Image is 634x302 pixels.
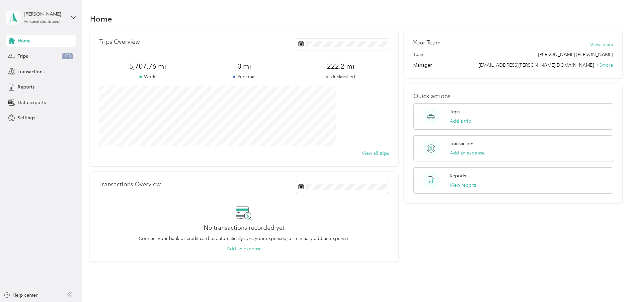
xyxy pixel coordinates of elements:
[450,108,460,115] p: Trips
[227,245,262,252] button: Add an expense
[597,265,634,302] iframe: Everlance-gr Chat Button Frame
[62,53,73,59] span: 130
[18,114,35,121] span: Settings
[450,150,485,156] button: Add an expense
[413,62,432,69] span: Manager
[18,99,46,106] span: Data exports
[292,62,389,71] span: 222.2 mi
[450,118,471,125] button: Add a trip
[196,73,292,80] p: Personal
[139,235,349,242] p: Connect your bank or credit card to automatically sync your expenses, or manually add an expense.
[4,292,38,299] button: Help center
[99,181,161,188] p: Transactions Overview
[413,93,613,100] p: Quick actions
[196,62,292,71] span: 0 mi
[450,182,477,189] button: View reports
[90,15,112,22] h1: Home
[18,53,28,60] span: Trips
[24,20,60,24] div: Personal dashboard
[18,68,44,75] span: Transactions
[99,73,196,80] p: Work
[413,38,440,47] h2: Your Team
[450,140,475,147] p: Transactions
[24,11,66,18] div: [PERSON_NAME]
[450,172,466,179] p: Reports
[292,73,389,80] p: Unclassified
[538,51,613,58] span: [PERSON_NAME] [PERSON_NAME]
[479,62,594,68] span: [EMAIL_ADDRESS][PERSON_NAME][DOMAIN_NAME]
[204,224,284,231] h2: No transactions recorded yet
[596,62,613,68] span: + 3 more
[99,62,196,71] span: 5,707.76 mi
[18,37,31,44] span: Home
[590,41,613,48] button: View Team
[413,51,425,58] span: Team
[99,38,140,45] p: Trips Overview
[362,150,389,157] button: View all trips
[18,84,35,91] span: Reports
